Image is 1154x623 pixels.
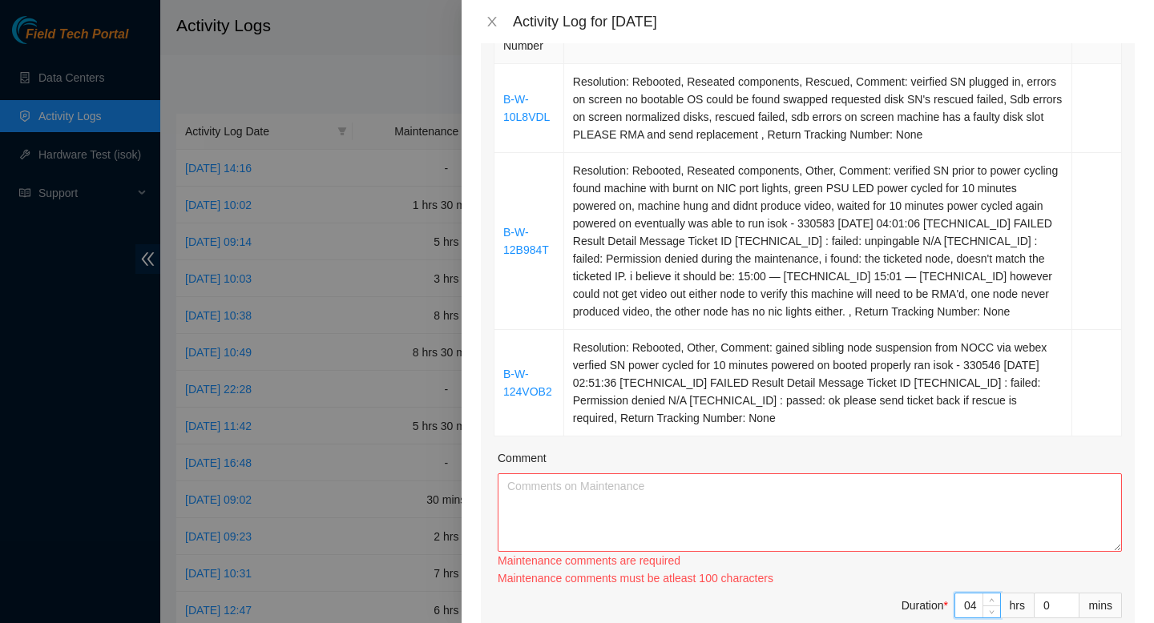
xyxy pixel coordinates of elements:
[987,607,997,617] span: down
[564,64,1072,153] td: Resolution: Rebooted, Reseated components, Rescued, Comment: veirfied SN plugged in, errors on sc...
[983,605,1000,617] span: Decrease Value
[564,153,1072,330] td: Resolution: Rebooted, Reseated components, Other, Comment: verified SN prior to power cycling fou...
[498,449,547,467] label: Comment
[1079,593,1122,618] div: mins
[498,552,1122,569] div: Maintenance comments are required
[486,15,498,28] span: close
[902,597,948,614] div: Duration
[513,13,1135,30] div: Activity Log for [DATE]
[564,330,1072,436] td: Resolution: Rebooted, Other, Comment: gained sibling node suspension from NOCC via webex verfied ...
[498,473,1122,552] textarea: Comment
[983,593,1000,605] span: Increase Value
[987,596,997,605] span: up
[1001,593,1035,618] div: hrs
[503,93,550,123] a: B-W-10L8VDL
[503,226,549,256] a: B-W-12B984T
[503,368,552,398] a: B-W-124VOB2
[498,569,1122,587] div: Maintenance comments must be atleast 100 characters
[481,14,503,30] button: Close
